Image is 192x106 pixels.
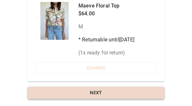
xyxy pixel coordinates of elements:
[78,49,135,57] p: ( 1 x ready for return)
[35,62,157,74] button: Change
[78,36,135,44] p: * Returnable until [DATE]
[28,87,164,99] button: Next
[78,23,135,31] p: M
[78,10,135,18] p: $64.00
[78,2,135,10] p: Maeve Floral Top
